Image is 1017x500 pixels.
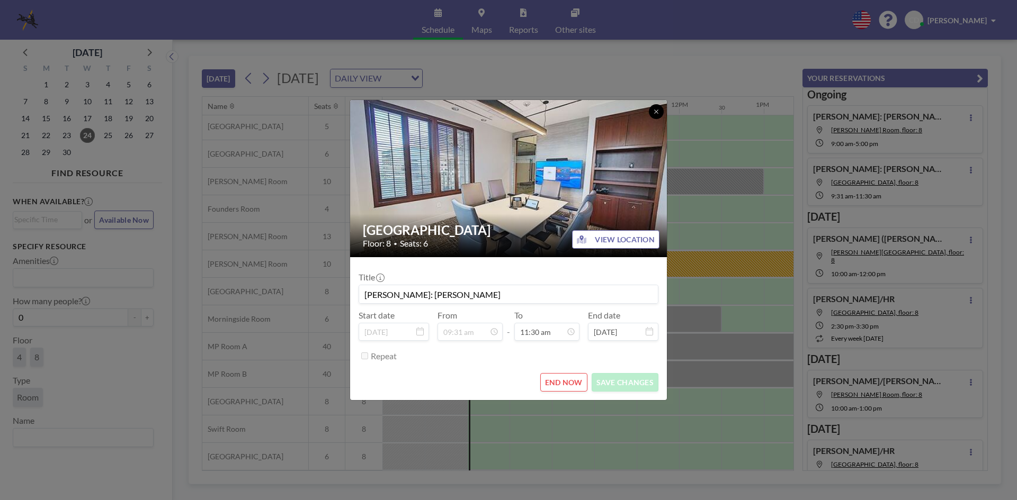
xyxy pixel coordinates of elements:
[371,351,397,361] label: Repeat
[514,310,523,321] label: To
[359,285,658,303] input: (No title)
[350,59,668,298] img: 537.jpg
[363,238,391,249] span: Floor: 8
[394,240,397,248] span: •
[592,373,658,392] button: SAVE CHANGES
[540,373,587,392] button: END NOW
[359,272,383,283] label: Title
[507,314,510,337] span: -
[363,222,655,238] h2: [GEOGRAPHIC_DATA]
[588,310,620,321] label: End date
[359,310,395,321] label: Start date
[438,310,457,321] label: From
[572,230,659,249] button: VIEW LOCATION
[400,238,428,249] span: Seats: 6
